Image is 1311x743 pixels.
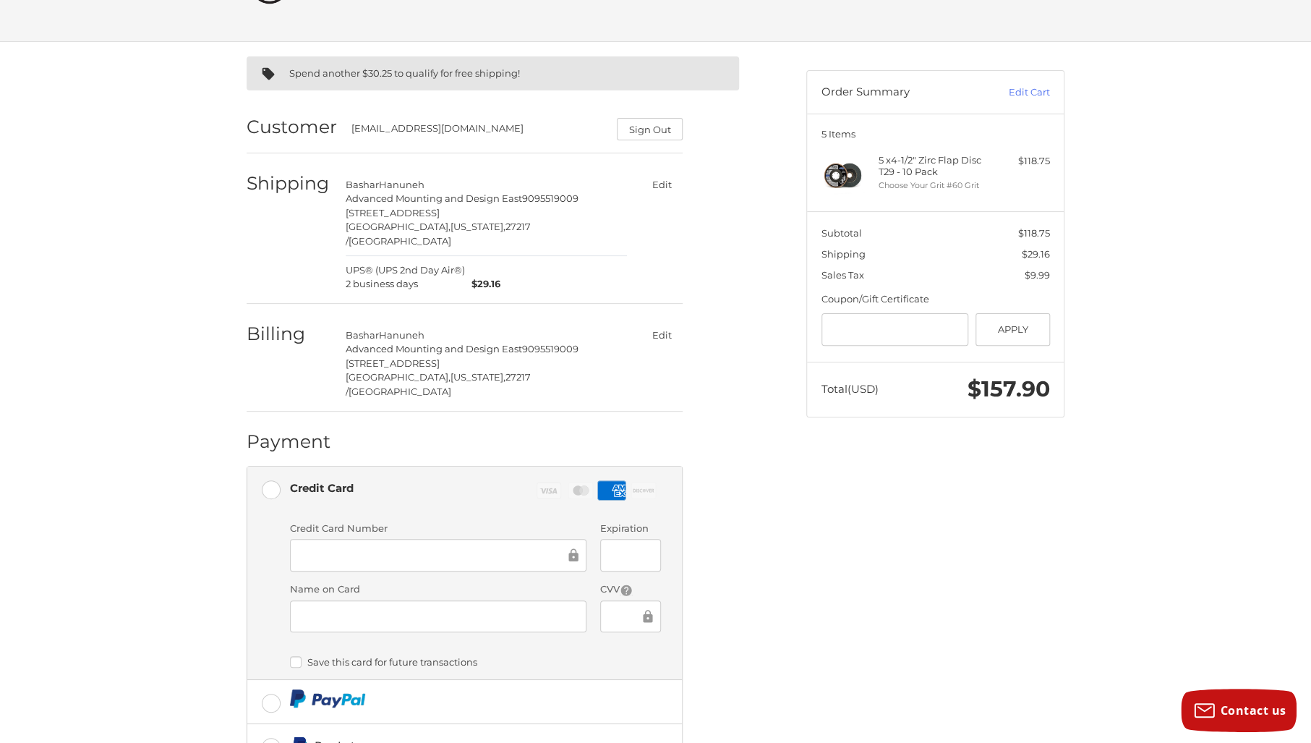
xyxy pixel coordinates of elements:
[379,179,424,190] span: Hanuneh
[465,277,501,292] span: $29.16
[821,248,866,260] span: Shipping
[977,85,1050,100] a: Edit Cart
[522,343,578,354] span: 9095519009
[879,179,989,192] li: Choose Your Grit #60 Grit
[968,375,1050,402] span: $157.90
[617,118,683,140] button: Sign Out
[879,154,989,178] h4: 5 x 4-1/2" Zirc Flap Disc T29 - 10 Pack
[1181,689,1297,732] button: Contact us
[346,343,522,354] span: Advanced Mounting and Design East
[346,192,522,204] span: Advanced Mounting and Design East
[346,371,450,383] span: [GEOGRAPHIC_DATA],
[821,313,969,346] input: Gift Certificate or Coupon Code
[346,221,531,247] span: 27217 /
[290,689,366,708] img: PayPal icon
[247,172,331,195] h2: Shipping
[379,329,424,341] span: Hanuneh
[346,221,450,232] span: [GEOGRAPHIC_DATA],
[821,227,862,239] span: Subtotal
[346,357,440,369] span: [STREET_ADDRESS]
[1022,248,1050,260] span: $29.16
[450,371,505,383] span: [US_STATE],
[346,371,531,397] span: 27217 /
[349,386,451,397] span: [GEOGRAPHIC_DATA]
[346,179,379,190] span: Bashar
[247,323,331,345] h2: Billing
[346,263,465,292] span: UPS® (UPS 2nd Day Air®)
[300,547,565,564] iframe: Secure Credit Card Frame - Credit Card Number
[600,522,660,536] label: Expiration
[351,122,603,140] div: [EMAIL_ADDRESS][DOMAIN_NAME]
[641,325,683,346] button: Edit
[300,608,576,624] iframe: Secure Credit Card Frame - Cardholder Name
[1025,269,1050,281] span: $9.99
[290,476,354,500] div: Credit Card
[289,67,520,79] span: Spend another $30.25 to qualify for free shipping!
[522,192,578,204] span: 9095519009
[600,582,660,597] label: CVV
[641,174,683,195] button: Edit
[346,277,465,292] span: 2 business days
[610,608,639,624] iframe: Secure Credit Card Frame - CVV
[290,656,661,668] label: Save this card for future transactions
[346,207,440,218] span: [STREET_ADDRESS]
[975,313,1050,346] button: Apply
[450,221,505,232] span: [US_STATE],
[1221,702,1286,718] span: Contact us
[821,382,879,396] span: Total (USD)
[993,154,1050,169] div: $118.75
[346,329,379,341] span: Bashar
[290,582,586,597] label: Name on Card
[610,547,650,564] iframe: Secure Credit Card Frame - Expiration Date
[349,235,451,247] span: [GEOGRAPHIC_DATA]
[247,116,337,138] h2: Customer
[821,128,1050,140] h3: 5 Items
[290,522,586,536] label: Credit Card Number
[821,269,864,281] span: Sales Tax
[821,292,1050,307] div: Coupon/Gift Certificate
[1018,227,1050,239] span: $118.75
[247,430,331,453] h2: Payment
[821,85,977,100] h3: Order Summary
